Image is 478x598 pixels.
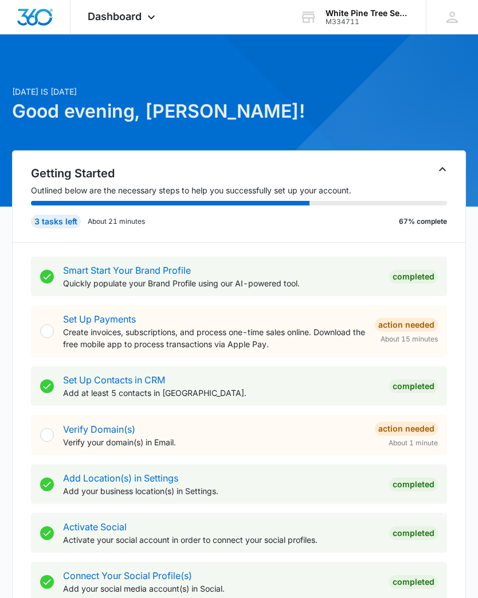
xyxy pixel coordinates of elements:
[12,86,466,98] p: [DATE] is [DATE]
[63,313,136,325] a: Set Up Payments
[63,265,191,276] a: Smart Start Your Brand Profile
[63,570,192,581] a: Connect Your Social Profile(s)
[389,575,438,589] div: Completed
[389,477,438,491] div: Completed
[63,387,380,399] p: Add at least 5 contacts in [GEOGRAPHIC_DATA].
[63,436,366,448] p: Verify your domain(s) in Email.
[31,215,81,228] div: 3 tasks left
[399,216,447,227] p: 67% complete
[88,216,145,227] p: About 21 minutes
[375,422,438,436] div: Action Needed
[63,485,380,497] p: Add your business location(s) in Settings.
[381,334,438,344] span: About 15 minutes
[88,10,142,22] span: Dashboard
[389,270,438,284] div: Completed
[12,98,466,125] h1: Good evening, [PERSON_NAME]!
[63,374,165,386] a: Set Up Contacts in CRM
[63,472,178,484] a: Add Location(s) in Settings
[389,526,438,540] div: Completed
[31,165,447,182] h2: Getting Started
[63,583,380,595] p: Add your social media account(s) in Social.
[375,318,438,332] div: Action Needed
[436,162,449,176] button: Toggle Collapse
[63,521,127,533] a: Activate Social
[63,277,380,289] p: Quickly populate your Brand Profile using our AI-powered tool.
[389,379,438,393] div: Completed
[326,18,409,26] div: account id
[389,438,438,448] span: About 1 minute
[63,424,135,435] a: Verify Domain(s)
[63,534,380,546] p: Activate your social account in order to connect your social profiles.
[31,184,447,196] p: Outlined below are the necessary steps to help you successfully set up your account.
[63,326,366,350] p: Create invoices, subscriptions, and process one-time sales online. Download the free mobile app t...
[326,9,409,18] div: account name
